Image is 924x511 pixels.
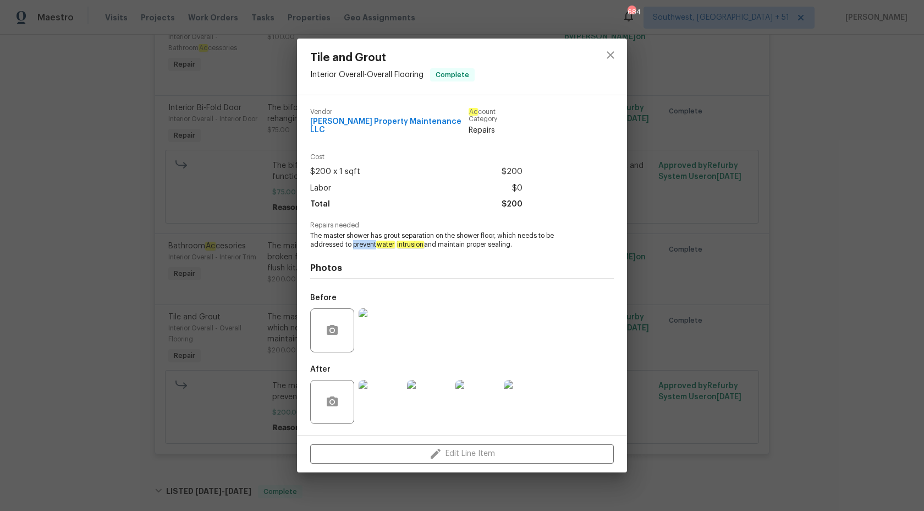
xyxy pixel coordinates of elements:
span: $200 [502,164,522,180]
span: Total [310,197,330,213]
span: Vendor [310,108,469,116]
span: Repairs needed [310,222,614,229]
span: Interior Overall - Overall Flooring [310,71,424,79]
span: Labor [310,181,331,197]
span: [PERSON_NAME] Property Maintenance LLC [310,118,469,134]
em: Ac [469,108,478,116]
div: 684 [628,7,635,18]
span: Complete [431,69,474,80]
em: intrusion [397,241,424,248]
span: $200 [502,197,522,213]
span: The master shower has grout separation on the shower floor, which needs to be addressed to preven... [310,231,584,250]
span: $0 [512,181,522,197]
h4: Photos [310,263,614,274]
span: $200 x 1 sqft [310,164,360,180]
em: water [376,241,395,248]
span: Tile and Grout [310,52,475,64]
h5: Before [310,294,337,302]
span: Cost [310,154,522,161]
button: close [597,42,624,68]
span: Repairs [469,125,522,136]
h5: After [310,366,331,373]
span: count Category [469,108,522,123]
